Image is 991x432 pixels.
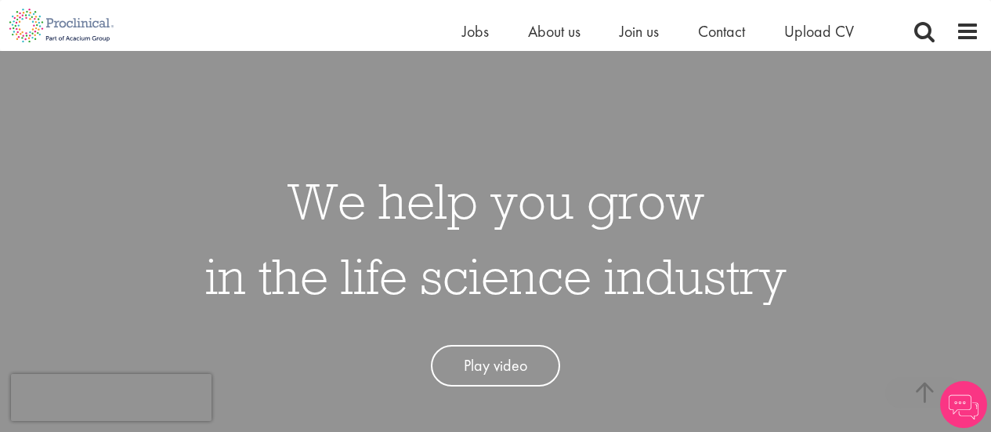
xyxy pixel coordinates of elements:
a: About us [528,21,580,42]
img: Chatbot [940,381,987,428]
a: Contact [698,21,745,42]
a: Jobs [462,21,489,42]
a: Join us [620,21,659,42]
a: Play video [431,345,560,387]
h1: We help you grow in the life science industry [205,163,787,314]
a: Upload CV [784,21,854,42]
